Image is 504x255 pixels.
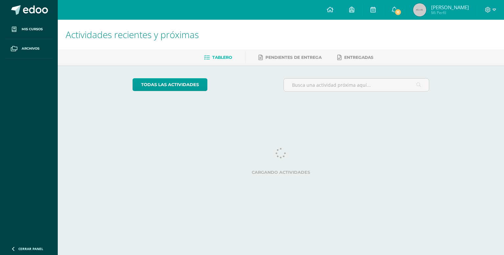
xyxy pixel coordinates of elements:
a: Archivos [5,39,52,58]
span: Entregadas [344,55,373,60]
img: 45x45 [413,3,426,16]
input: Busca una actividad próxima aquí... [284,79,429,91]
span: Mis cursos [22,27,43,32]
span: Cerrar panel [18,246,43,251]
label: Cargando actividades [133,170,430,175]
span: Actividades recientes y próximas [66,28,199,41]
a: Tablero [204,52,232,63]
span: [PERSON_NAME] [431,4,469,11]
a: Pendientes de entrega [259,52,322,63]
a: todas las Actividades [133,78,207,91]
span: Tablero [212,55,232,60]
span: 11 [394,9,402,16]
span: Pendientes de entrega [265,55,322,60]
a: Mis cursos [5,20,52,39]
span: Mi Perfil [431,10,469,15]
span: Archivos [22,46,39,51]
a: Entregadas [337,52,373,63]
